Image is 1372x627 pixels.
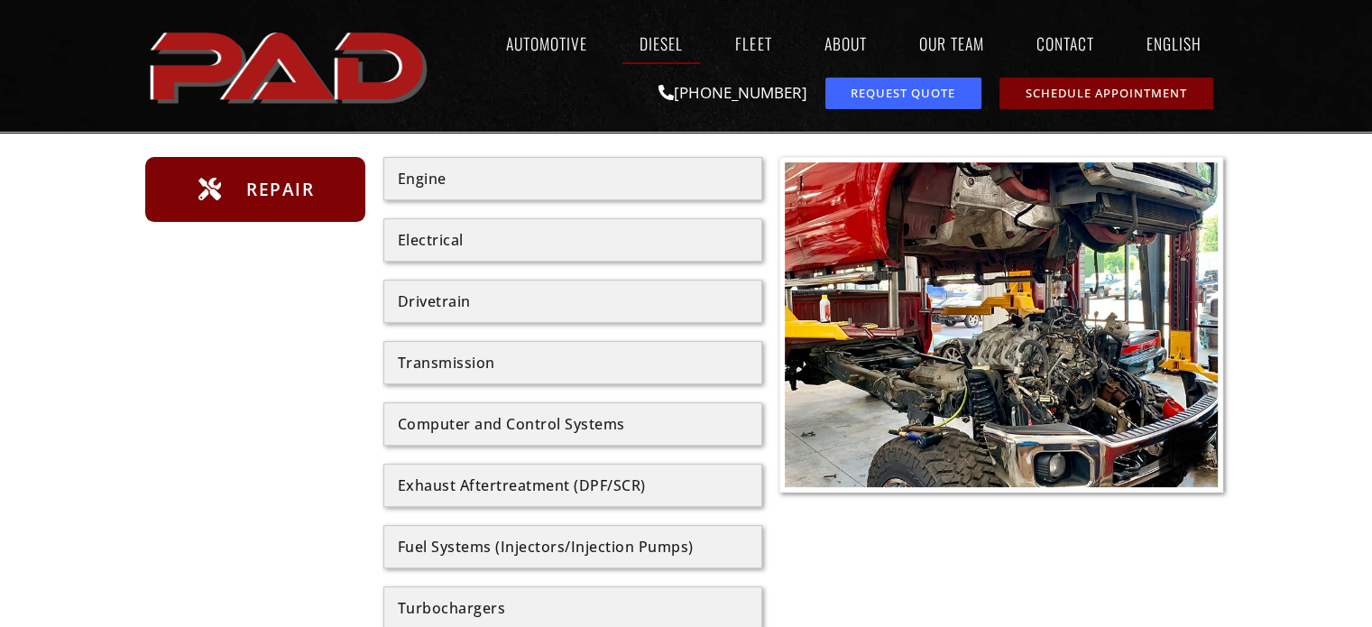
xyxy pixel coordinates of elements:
[398,233,748,247] div: Electrical
[1026,88,1187,99] span: Schedule Appointment
[999,78,1213,109] a: schedule repair or service appointment
[825,78,981,109] a: request a service or repair quote
[398,539,748,554] div: Fuel Systems (Injectors/Injection Pumps)
[658,82,807,103] a: [PHONE_NUMBER]
[489,23,604,64] a: Automotive
[1018,23,1110,64] a: Contact
[398,171,748,186] div: Engine
[622,23,700,64] a: Diesel
[398,478,748,493] div: Exhaust Aftertreatment (DPF/SCR)
[144,17,437,115] a: pro automotive and diesel home page
[398,417,748,431] div: Computer and Control Systems
[851,88,955,99] span: Request Quote
[806,23,883,64] a: About
[398,294,748,309] div: Drivetrain
[1128,23,1227,64] a: English
[398,355,748,370] div: Transmission
[718,23,788,64] a: Fleet
[437,23,1227,64] nav: Menu
[144,17,437,115] img: The image shows the word "PAD" in bold, red, uppercase letters with a slight shadow effect.
[901,23,1000,64] a: Our Team
[398,601,748,615] div: Turbochargers
[242,175,314,204] span: Repair
[785,162,1219,488] img: A truck in a repair shop with its cab lifted off the frame, exposing the engine, transmission, an...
